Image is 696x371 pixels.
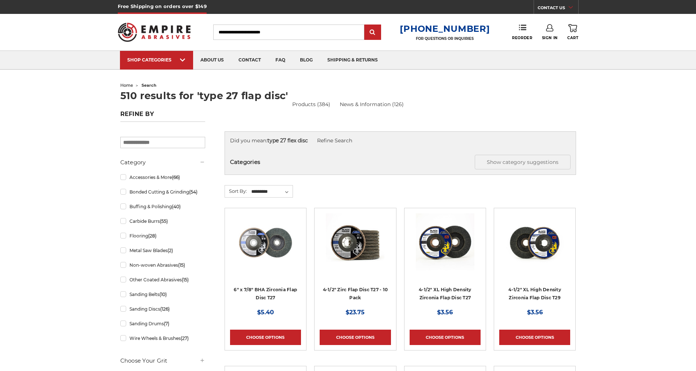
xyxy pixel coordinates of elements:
a: Sanding Discs(126) [120,303,205,315]
h1: 510 results for 'type 27 flap disc' [120,91,576,101]
a: Products (384) [292,101,330,108]
select: Sort By: [250,186,293,197]
a: Bonded Cutting & Grinding(54) [120,185,205,198]
a: Choose Options [410,330,481,345]
span: (15) [182,277,189,282]
span: (27) [181,336,189,341]
a: [PHONE_NUMBER] [400,23,490,34]
span: (28) [148,233,157,239]
label: Sort By: [225,185,247,196]
h5: Refine by [120,110,205,122]
img: 4-1/2" XL High Density Zirconia Flap Disc T27 [416,213,474,272]
img: Coarse 36 grit BHA Zirconia flap disc, 6-inch, flat T27 for aggressive material removal [236,213,295,272]
span: (15) [178,262,185,268]
a: Non-woven Abrasives(15) [120,259,205,271]
a: Buffing & Polishing(40) [120,200,205,213]
a: News & Information (126) [340,101,404,108]
div: Did you mean: [230,137,571,145]
span: $5.40 [257,309,274,316]
button: Show category suggestions [475,155,571,169]
a: CONTACT US [538,4,578,14]
span: (40) [172,204,181,209]
a: Sanding Belts(10) [120,288,205,301]
span: $3.56 [527,309,543,316]
a: 4-1/2" XL High Density Zirconia Flap Disc T27 [419,287,471,301]
a: Choose Options [499,330,570,345]
a: Flooring(28) [120,229,205,242]
a: Cart [567,24,578,40]
span: (55) [160,218,168,224]
img: Black Hawk 4-1/2" x 7/8" Flap Disc Type 27 - 10 Pack [326,213,384,272]
span: (126) [160,306,170,312]
div: SHOP CATEGORIES [127,57,186,63]
a: blog [293,51,320,70]
a: Other Coated Abrasives(15) [120,273,205,286]
a: Metal Saw Blades(2) [120,244,205,257]
span: search [142,83,157,88]
a: Carbide Burrs(55) [120,215,205,228]
a: home [120,83,133,88]
p: FOR QUESTIONS OR INQUIRIES [400,36,490,41]
h5: Categories [230,155,571,169]
a: contact [231,51,268,70]
a: 4-1/2" XL High Density Zirconia Flap Disc T29 [508,287,561,301]
a: Sanding Drums(7) [120,317,205,330]
a: Choose Options [230,330,301,345]
a: 4-1/2" XL High Density Zirconia Flap Disc T29 [499,213,570,284]
h5: Choose Your Grit [120,356,205,365]
a: 4-1/2" Zirc Flap Disc T27 - 10 Pack [323,287,388,301]
span: $3.56 [437,309,453,316]
a: Black Hawk 4-1/2" x 7/8" Flap Disc Type 27 - 10 Pack [320,213,391,284]
a: Reorder [512,24,532,40]
span: (10) [159,292,167,297]
a: Accessories & More(66) [120,171,205,184]
a: faq [268,51,293,70]
strong: type 27 flex disc [267,137,308,144]
span: Reorder [512,35,532,40]
a: Refine Search [317,137,352,144]
a: 4-1/2" XL High Density Zirconia Flap Disc T27 [410,213,481,284]
span: (66) [172,175,180,180]
a: about us [193,51,231,70]
span: (7) [164,321,169,326]
a: shipping & returns [320,51,385,70]
input: Submit [365,25,380,40]
a: Coarse 36 grit BHA Zirconia flap disc, 6-inch, flat T27 for aggressive material removal [230,213,301,284]
img: Empire Abrasives [118,18,191,46]
span: (54) [189,189,197,195]
a: Choose Options [320,330,391,345]
span: Sign In [542,35,558,40]
span: Cart [567,35,578,40]
span: (2) [168,248,173,253]
img: 4-1/2" XL High Density Zirconia Flap Disc T29 [505,213,564,272]
a: Wire Wheels & Brushes(27) [120,332,205,345]
span: $23.75 [346,309,365,316]
a: 6" x 7/8" BHA Zirconia Flap Disc T27 [234,287,297,301]
h5: Category [120,158,205,167]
